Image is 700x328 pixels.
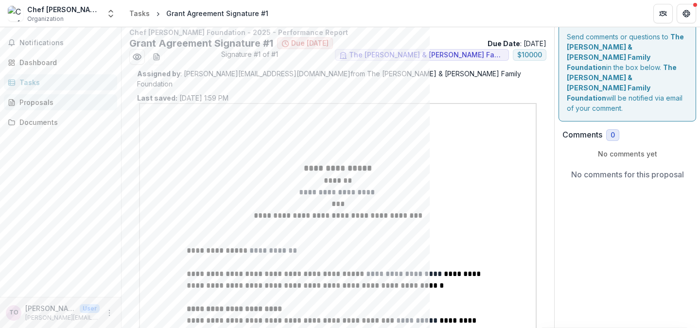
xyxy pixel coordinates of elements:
[559,23,696,121] div: Send comments or questions to in the box below. will be notified via email of your comment.
[4,94,117,110] a: Proposals
[571,169,684,180] p: No comments for this proposal
[125,6,154,20] a: Tasks
[488,38,546,49] p: : [DATE]
[104,4,118,23] button: Open entity switcher
[221,49,278,65] span: Signature #1 of #1
[80,304,100,313] p: User
[25,303,76,313] p: [PERSON_NAME]
[677,4,696,23] button: Get Help
[4,74,117,90] a: Tasks
[129,37,273,49] h2: Grant Agreement Signature #1
[137,69,180,78] strong: Assigned by
[19,117,109,127] div: Documents
[291,39,329,48] span: Due [DATE]
[19,97,109,107] div: Proposals
[19,39,113,47] span: Notifications
[488,39,520,48] strong: Due Date
[8,6,23,21] img: Chef Ann Foundation
[19,57,109,68] div: Dashboard
[19,77,109,87] div: Tasks
[562,149,692,159] p: No comments yet
[4,35,117,51] button: Notifications
[149,49,164,65] button: download-word-button
[4,114,117,130] a: Documents
[9,310,18,316] div: Tracey O'Donohue
[137,93,228,103] p: [DATE] 1:59 PM
[125,6,272,20] nav: breadcrumb
[4,54,117,70] a: Dashboard
[129,8,150,18] div: Tasks
[27,4,100,15] div: Chef [PERSON_NAME] Foundation
[137,69,539,89] p: : [PERSON_NAME][EMAIL_ADDRESS][DOMAIN_NAME] from The [PERSON_NAME] & [PERSON_NAME] Family Foundation
[166,8,268,18] div: Grant Agreement Signature #1
[611,131,615,139] span: 0
[25,313,100,322] p: [PERSON_NAME][EMAIL_ADDRESS][PERSON_NAME][DOMAIN_NAME]
[349,51,505,59] span: The [PERSON_NAME] & [PERSON_NAME] Family Foundation
[517,51,542,59] span: $ 10000
[129,49,145,65] button: Preview 0e91f7c2-0502-424a-8781-170231cebb38.pdf
[562,130,602,139] h2: Comments
[653,4,673,23] button: Partners
[129,27,546,37] p: Chef [PERSON_NAME] Foundation - 2025 - Performance Report
[137,94,177,102] strong: Last saved:
[104,307,115,319] button: More
[27,15,64,23] span: Organization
